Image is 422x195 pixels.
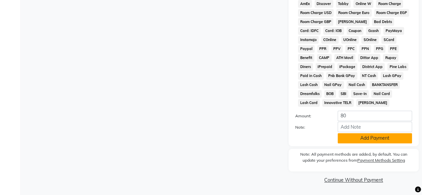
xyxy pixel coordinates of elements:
span: CAMP [317,54,332,62]
span: BANKTANSFER [370,81,400,89]
label: Note: All payment methods are added, by default. You can update your preferences from [295,151,412,166]
span: PPC [345,45,357,53]
span: Card: IOB [323,27,344,35]
span: Room Charge Euro [336,9,372,17]
button: Add Payment [338,133,412,143]
span: Benefit [298,54,314,62]
span: Lash GPay [381,72,403,80]
span: Lash Cash [298,81,320,89]
span: Dittor App [358,54,380,62]
span: Nail Card [371,90,392,98]
span: iPrepaid [316,63,335,71]
span: PPE [388,45,399,53]
span: Innovative TELR [322,99,354,107]
span: Nail GPay [322,81,344,89]
span: Rupay [383,54,398,62]
span: PPN [359,45,371,53]
span: Pnb Bank GPay [326,72,357,80]
span: Room Charge GBP [298,18,333,26]
span: Room Charge EGP [374,9,409,17]
span: Paid in Cash [298,72,324,80]
span: Card: IDFC [298,27,321,35]
span: District App [360,63,385,71]
a: Continue Without Payment [290,177,417,184]
span: ATH Movil [334,54,356,62]
span: Bad Debts [372,18,394,26]
span: Paypal [298,45,315,53]
span: Room Charge USD [298,9,334,17]
span: PPG [374,45,385,53]
span: SBI [339,90,349,98]
span: NT Cash [360,72,378,80]
input: Add Note [338,122,412,132]
label: Amount: [290,113,333,119]
span: Nail Cash [347,81,367,89]
label: Payment Methods Setting [357,157,405,163]
span: Instamojo [298,36,319,44]
span: Pine Labs [387,63,408,71]
span: SCard [381,36,396,44]
span: PPR [317,45,329,53]
span: Save-In [351,90,369,98]
span: Diners [298,63,313,71]
span: Gcash [366,27,381,35]
span: SOnline [361,36,379,44]
span: PPV [331,45,343,53]
label: Note: [290,124,333,130]
span: BOB [324,90,336,98]
span: Dreamfolks [298,90,322,98]
span: [PERSON_NAME] [356,99,390,107]
span: PayMaya [383,27,404,35]
span: iPackage [337,63,358,71]
span: Coupon [347,27,364,35]
span: COnline [321,36,339,44]
span: Lash Card [298,99,320,107]
span: UOnline [341,36,359,44]
span: [PERSON_NAME] [336,18,369,26]
input: Amount [338,111,412,121]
